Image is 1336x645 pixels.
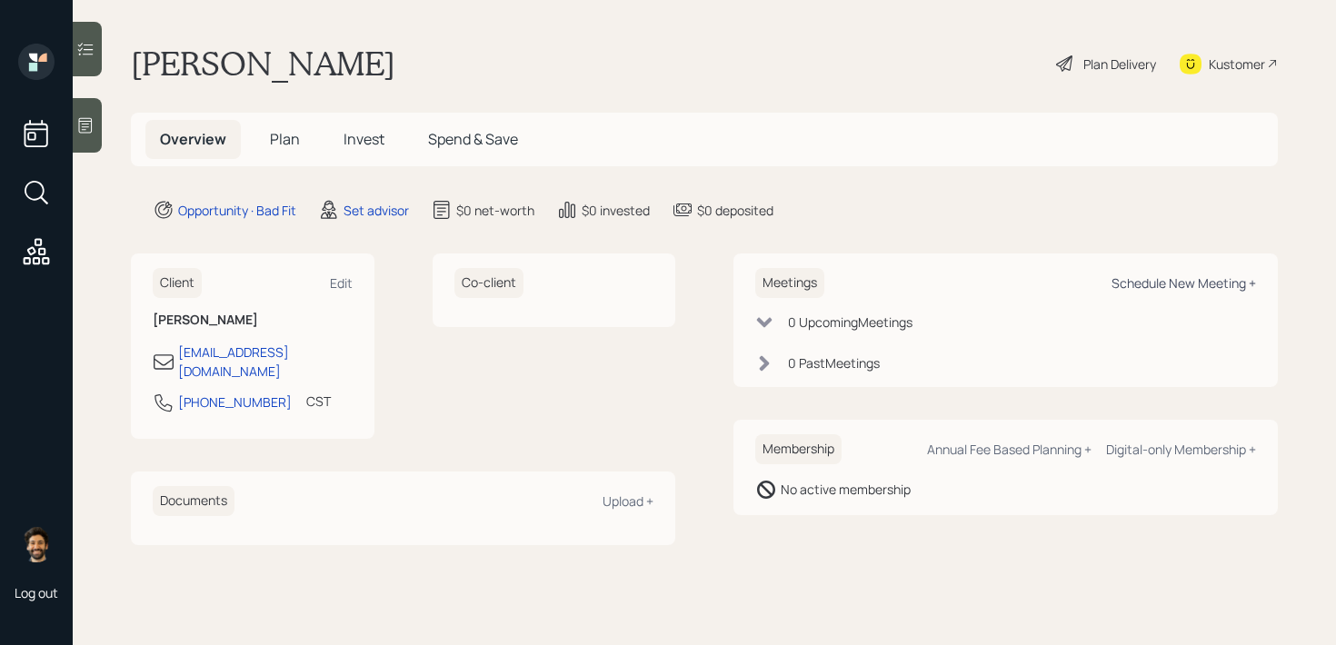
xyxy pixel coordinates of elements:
h6: Client [153,268,202,298]
div: 0 Upcoming Meeting s [788,313,912,332]
div: [EMAIL_ADDRESS][DOMAIN_NAME] [178,342,353,381]
span: Spend & Save [428,129,518,149]
div: $0 invested [582,201,650,220]
h6: Documents [153,486,234,516]
span: Overview [160,129,226,149]
h6: Co-client [454,268,523,298]
div: No active membership [781,480,911,499]
h1: [PERSON_NAME] [131,44,395,84]
h6: Membership [755,434,842,464]
div: Digital-only Membership + [1106,441,1256,458]
div: Schedule New Meeting + [1112,274,1256,292]
div: 0 Past Meeting s [788,353,880,372]
div: $0 net-worth [456,201,534,220]
div: Set advisor [344,201,409,220]
div: Edit [330,274,353,292]
div: Upload + [603,492,653,510]
span: Plan [270,129,300,149]
div: Plan Delivery [1083,55,1156,74]
div: $0 deposited [697,201,773,220]
img: eric-schwartz-headshot.png [18,526,55,562]
div: CST [306,392,331,411]
div: Opportunity · Bad Fit [178,201,296,220]
div: Log out [15,584,58,601]
div: [PHONE_NUMBER] [178,392,292,412]
h6: [PERSON_NAME] [153,313,353,328]
h6: Meetings [755,268,824,298]
div: Annual Fee Based Planning + [927,441,1092,458]
div: Kustomer [1209,55,1265,74]
span: Invest [344,129,384,149]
